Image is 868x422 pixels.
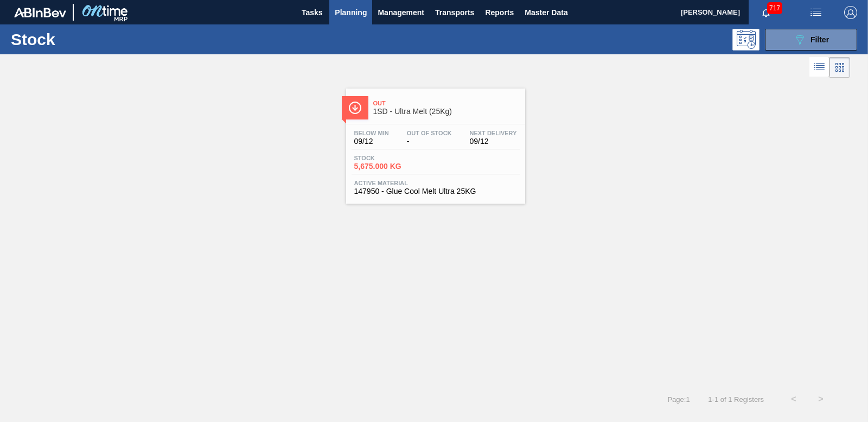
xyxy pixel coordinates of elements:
[767,2,782,14] span: 717
[809,6,822,19] img: userActions
[470,130,517,136] span: Next Delivery
[807,386,834,413] button: >
[354,162,430,171] span: 5,675.000 KG
[810,35,829,44] span: Filter
[11,33,168,46] h1: Stock
[354,187,517,196] span: 147950 - Glue Cool Melt Ultra 25KG
[300,6,324,19] span: Tasks
[348,101,362,115] img: Ícone
[706,395,764,404] span: 1 - 1 of 1 Registers
[338,80,531,204] a: ÍconeOut1SD - Ultra Melt (25Kg)Below Min09/12Out Of Stock-Next Delivery09/12Stock5,675.000 KGActi...
[749,5,783,20] button: Notifications
[780,386,807,413] button: <
[354,130,389,136] span: Below Min
[525,6,567,19] span: Master Data
[407,137,452,146] span: -
[373,108,520,116] span: 1SD - Ultra Melt (25Kg)
[844,6,857,19] img: Logout
[354,155,430,161] span: Stock
[378,6,424,19] span: Management
[485,6,514,19] span: Reports
[373,100,520,106] span: Out
[829,57,850,78] div: Card Vision
[435,6,474,19] span: Transports
[765,29,857,51] button: Filter
[354,137,389,146] span: 09/12
[667,395,690,404] span: Page : 1
[732,29,759,51] div: Programming: no user selected
[14,8,66,17] img: TNhmsLtSVTkK8tSr43FrP2fwEKptu5GPRR3wAAAABJRU5ErkJggg==
[809,57,829,78] div: List Vision
[354,180,517,186] span: Active Material
[335,6,367,19] span: Planning
[470,137,517,146] span: 09/12
[407,130,452,136] span: Out Of Stock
